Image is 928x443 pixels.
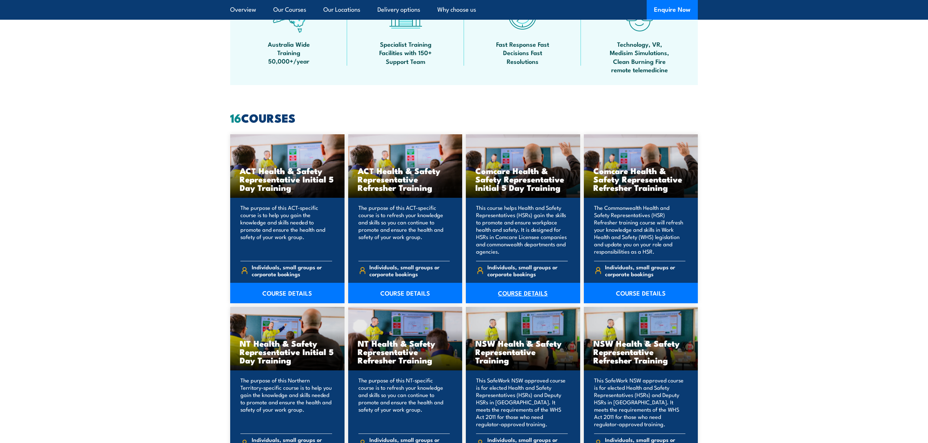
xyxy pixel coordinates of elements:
h3: ACT Health & Safety Representative Refresher Training [358,166,453,192]
p: This SafeWork NSW approved course is for elected Health and Safety Representatives (HSRs) and Dep... [476,377,568,428]
span: Individuals, small groups or corporate bookings [605,263,685,277]
p: The purpose of this ACT-specific course is to help you gain the knowledge and skills needed to pr... [240,204,332,255]
h3: ACT Health & Safety Representative Initial 5 Day Training [240,166,335,192]
span: Specialist Training Facilities with 150+ Support Team [373,40,438,65]
h3: Comcare Health & Safety Representative Initial 5 Day Training [475,166,571,192]
p: The purpose of this Northern Territory-specific course is to help you gain the knowledge and skil... [240,377,332,428]
p: The Commonwealth Health and Safety Representatives (HSR) Refresher training course will refresh y... [594,204,686,255]
span: Australia Wide Training 50,000+/year [256,40,322,65]
h3: NT Health & Safety Representative Initial 5 Day Training [240,339,335,364]
p: The purpose of this NT-specific course is to refresh your knowledge and skills so you can continu... [358,377,450,428]
span: Fast Response Fast Decisions Fast Resolutions [490,40,555,65]
p: This course helps Health and Safety Representatives (HSRs) gain the skills to promote and ensure ... [476,204,568,255]
span: Technology, VR, Medisim Simulations, Clean Burning Fire remote telemedicine [606,40,672,74]
h3: NSW Health & Safety Representative Training [475,339,571,364]
a: COURSE DETAILS [584,283,698,303]
h2: COURSES [230,112,698,123]
span: Individuals, small groups or corporate bookings [369,263,450,277]
strong: 16 [230,108,241,127]
p: The purpose of this ACT-specific course is to refresh your knowledge and skills so you can contin... [358,204,450,255]
a: COURSE DETAILS [466,283,580,303]
h3: Comcare Health & Safety Representative Refresher Training [593,166,689,192]
a: COURSE DETAILS [348,283,463,303]
h3: NSW Health & Safety Representative Refresher Training [593,339,689,364]
a: COURSE DETAILS [230,283,345,303]
span: Individuals, small groups or corporate bookings [252,263,332,277]
span: Individuals, small groups or corporate bookings [487,263,568,277]
h3: NT Health & Safety Representative Refresher Training [358,339,453,364]
p: This SafeWork NSW approved course is for elected Health and Safety Representatives (HSRs) and Dep... [594,377,686,428]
